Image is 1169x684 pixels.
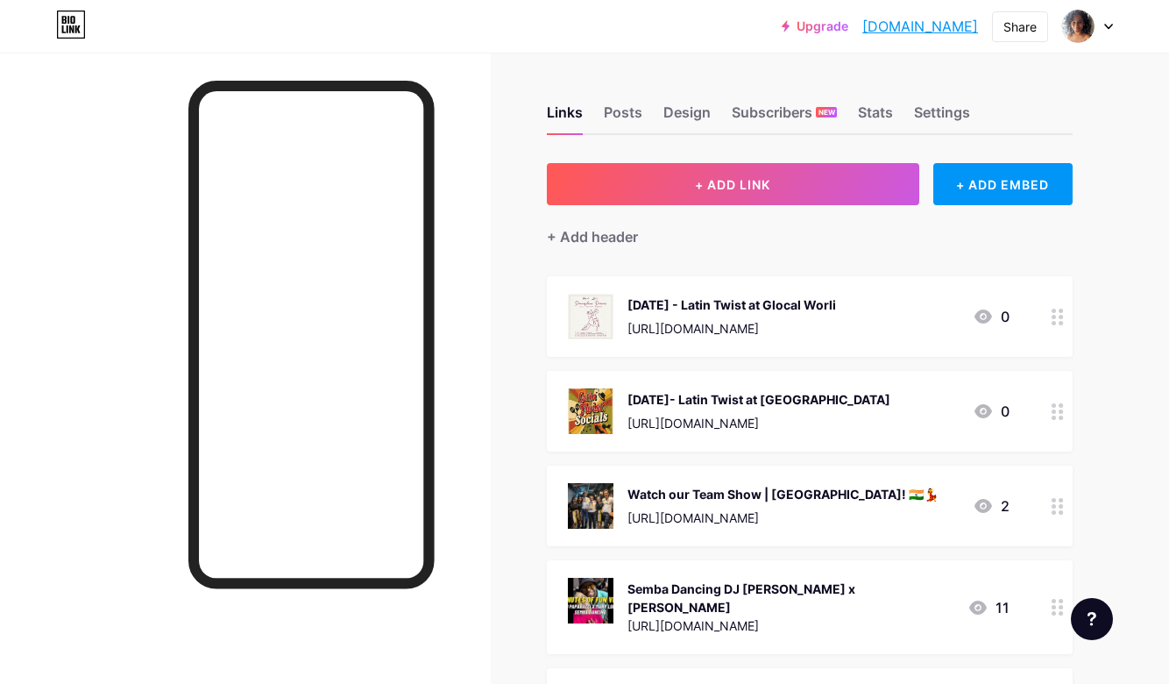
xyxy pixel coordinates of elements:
[547,226,638,247] div: + Add header
[1061,10,1095,43] img: marylobo
[782,19,848,33] a: Upgrade
[933,163,1073,205] div: + ADD EMBED
[1003,18,1037,36] div: Share
[568,578,613,623] img: Semba Dancing DJ Paparazzi x Mary Lobo
[862,16,978,37] a: [DOMAIN_NAME]
[973,306,1010,327] div: 0
[547,163,919,205] button: + ADD LINK
[973,401,1010,422] div: 0
[627,319,836,338] div: [URL][DOMAIN_NAME]
[663,102,711,133] div: Design
[627,616,953,635] div: [URL][DOMAIN_NAME]
[732,102,837,133] div: Subscribers
[568,294,613,339] img: Wed 13 Aug - Latin Twist at Glocal Worli
[627,485,939,503] div: Watch our Team Show | [GEOGRAPHIC_DATA]! 🇮🇳💃
[568,483,613,529] img: Watch our Team Show | Latin Twist Mumbai! 🇮🇳💃
[627,580,953,616] div: Semba Dancing DJ [PERSON_NAME] x [PERSON_NAME]
[818,107,835,118] span: NEW
[627,296,836,314] div: [DATE] - Latin Twist at Glocal Worli
[695,177,770,192] span: + ADD LINK
[973,495,1010,517] div: 2
[627,414,890,432] div: [URL][DOMAIN_NAME]
[547,102,583,133] div: Links
[627,390,890,409] div: [DATE]- Latin Twist at [GEOGRAPHIC_DATA]
[967,597,1010,618] div: 11
[914,102,970,133] div: Settings
[627,509,939,527] div: [URL][DOMAIN_NAME]
[568,388,613,434] img: Wed 20 Aug- Latin Twist at Antisocial Mumbai
[858,102,893,133] div: Stats
[604,102,642,133] div: Posts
